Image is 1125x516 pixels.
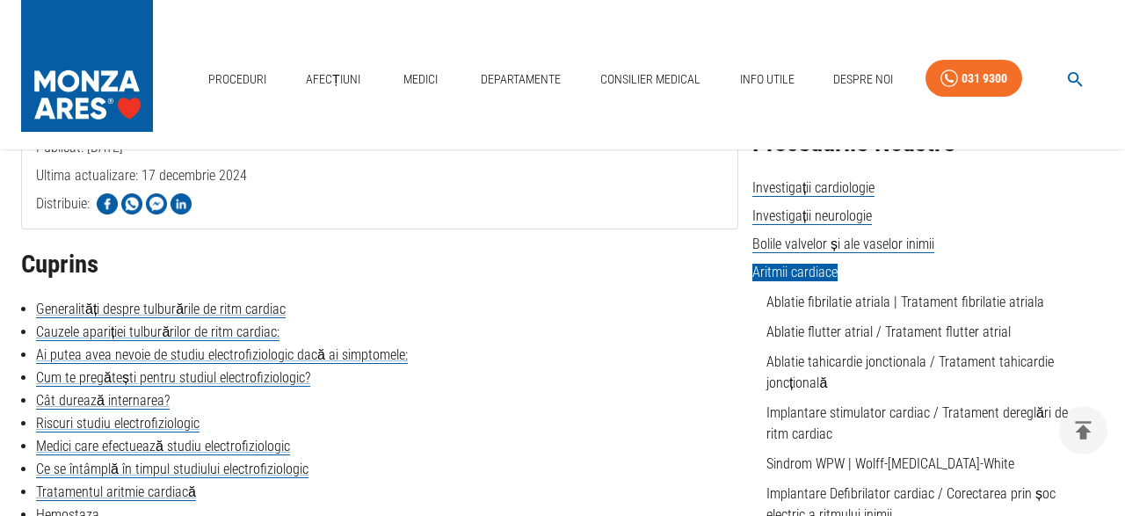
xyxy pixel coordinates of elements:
div: 031 9300 [962,68,1007,90]
img: Share on Facebook Messenger [146,193,167,214]
a: Cauzele apariției tulburărilor de ritm cardiac: [36,323,279,341]
a: Afecțiuni [299,62,367,98]
a: Ai putea avea nevoie de studiu electrofiziologic dacă ai simptomele: [36,346,408,364]
a: Proceduri [201,62,273,98]
h2: Procedurile Noastre [752,129,1104,157]
button: delete [1059,406,1107,454]
img: Share on Facebook [97,193,118,214]
a: Sindrom WPW | Wolff-[MEDICAL_DATA]-White [766,455,1014,472]
a: 031 9300 [925,60,1022,98]
a: Ablatie fibrilatie atriala | Tratament fibrilatie atriala [766,294,1044,310]
a: Generalități despre tulburările de ritm cardiac [36,301,286,318]
a: Riscuri studiu electrofiziologic [36,415,200,432]
img: Share on WhatsApp [121,193,142,214]
h2: Cuprins [21,251,738,279]
img: Share on LinkedIn [171,193,192,214]
span: Investigații neurologie [752,207,872,225]
a: Despre Noi [826,62,900,98]
a: Cum te pregătești pentru studiul electrofiziologic? [36,369,310,387]
a: Ablatie tahicardie jonctionala / Tratament tahicardie joncțională [766,353,1054,391]
span: Aritmii cardiace [752,264,838,281]
span: Bolile valvelor și ale vaselor inimii [752,236,934,253]
a: Tratamentul aritmie cardiacă [36,483,196,501]
span: Ultima actualizare: 17 decembrie 2024 [36,167,247,254]
a: Consilier Medical [593,62,708,98]
a: Ce se întâmplă în timpul studiului electrofiziologic [36,461,308,478]
span: Investigații cardiologie [752,179,875,197]
a: Departamente [474,62,568,98]
a: Medici care efectuează studiu electrofiziologic [36,438,290,455]
a: Cât durează internarea? [36,392,170,410]
p: Distribuie: [36,193,90,214]
a: Ablatie flutter atrial / Tratament flutter atrial [766,323,1011,340]
a: Implantare stimulator cardiac / Tratament dereglări de ritm cardiac [766,404,1068,442]
a: Info Utile [733,62,802,98]
a: Medici [392,62,448,98]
